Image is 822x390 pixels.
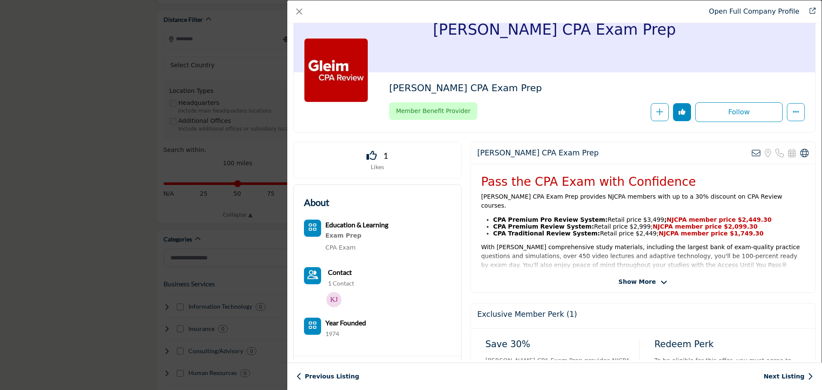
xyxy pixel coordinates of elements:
[651,103,669,121] button: Redirect to login page
[293,6,305,18] button: Close
[481,193,782,209] span: [PERSON_NAME] CPA Exam Prep provides NJCPA members with up to a 30% discount on CPA Review courses.
[481,244,800,277] span: With [PERSON_NAME] comprehensive study materials, including the largest bank of exam-quality prac...
[493,223,653,230] span: Retail price $2,999;
[709,7,799,15] a: Redirect to gleim
[304,38,368,102] img: gleim logo
[619,277,656,286] span: Show More
[804,6,816,17] a: Redirect to gleim
[485,356,634,383] p: [PERSON_NAME] CPA Exam Prep provides NJCPA members with a 30-percent discount on all of their CPA...
[695,102,783,122] button: Redirect to login
[325,330,339,338] p: 1974
[304,220,321,237] button: Category Icon
[477,149,599,158] h2: Gleim CPA Exam Prep
[654,339,799,350] h2: Redeem Perk
[764,372,813,381] a: Next Listing
[654,356,799,374] p: To be eligible for this offer, you must agree to the terms and conditions below.
[787,103,805,121] button: More Options
[325,318,366,328] b: Year Founded
[673,103,691,121] button: Redirect to login page
[325,220,388,229] b: Education & Learning
[493,216,608,223] strong: CPA Premium Pro Review System:
[658,230,763,237] strong: NJCPA member price $1,749.30
[389,83,625,94] h2: [PERSON_NAME] CPA Exam Prep
[304,195,329,209] h2: About
[653,223,758,230] strong: NJCPA member price $2,099.30
[485,339,634,350] h2: Save 30%
[326,292,342,307] img: Kevin J.
[304,267,321,284] button: Contact-Employee Icon
[383,149,388,162] span: 1
[493,230,659,237] span: Retail price $2,449;
[328,268,352,276] b: Contact
[493,223,594,230] strong: CPA Premium Review System:
[304,267,321,284] a: Link of redirect to contact page
[393,104,474,118] span: Member Benefit Provider
[328,267,352,277] a: Contact
[664,216,667,223] strong: ;
[477,310,577,319] h5: Exclusive Member Perk (1)
[304,318,321,335] button: No of member icon
[304,163,450,171] p: Likes
[493,216,667,223] span: Retail price $3,499
[667,216,771,223] strong: NJCPA member price $2,449.30
[328,279,354,288] a: 1 Contact
[325,222,388,229] a: Education & Learning
[493,230,600,237] strong: CPA Traditional Review System:
[296,372,359,381] a: Previous Listing
[325,244,356,251] a: CPA Exam
[325,230,388,241] a: Exam Prep
[481,175,696,189] span: Pass the CPA Exam with Confidence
